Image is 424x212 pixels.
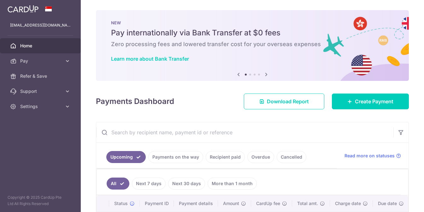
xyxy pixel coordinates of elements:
[335,200,361,207] span: Charge date
[96,10,409,81] img: Bank transfer banner
[244,94,324,109] a: Download Report
[174,195,218,212] th: Payment details
[111,40,394,48] h6: Zero processing fees and lowered transfer cost for your overseas expenses
[168,178,205,190] a: Next 30 days
[114,200,128,207] span: Status
[20,88,62,94] span: Support
[223,200,239,207] span: Amount
[106,151,146,163] a: Upcoming
[111,56,189,62] a: Learn more about Bank Transfer
[344,153,395,159] span: Read more on statuses
[107,178,129,190] a: All
[247,151,274,163] a: Overdue
[378,200,397,207] span: Due date
[20,73,62,79] span: Refer & Save
[208,178,257,190] a: More than 1 month
[297,200,318,207] span: Total amt.
[111,20,394,25] p: NEW
[344,153,401,159] a: Read more on statuses
[267,98,309,105] span: Download Report
[332,94,409,109] a: Create Payment
[96,122,393,142] input: Search by recipient name, payment id or reference
[132,178,166,190] a: Next 7 days
[20,103,62,110] span: Settings
[140,195,174,212] th: Payment ID
[111,28,394,38] h5: Pay internationally via Bank Transfer at $0 fees
[355,98,393,105] span: Create Payment
[96,96,174,107] h4: Payments Dashboard
[148,151,203,163] a: Payments on the way
[277,151,306,163] a: Cancelled
[20,43,62,49] span: Home
[256,200,280,207] span: CardUp fee
[8,5,38,13] img: CardUp
[10,22,71,28] p: [EMAIL_ADDRESS][DOMAIN_NAME]
[206,151,245,163] a: Recipient paid
[20,58,62,64] span: Pay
